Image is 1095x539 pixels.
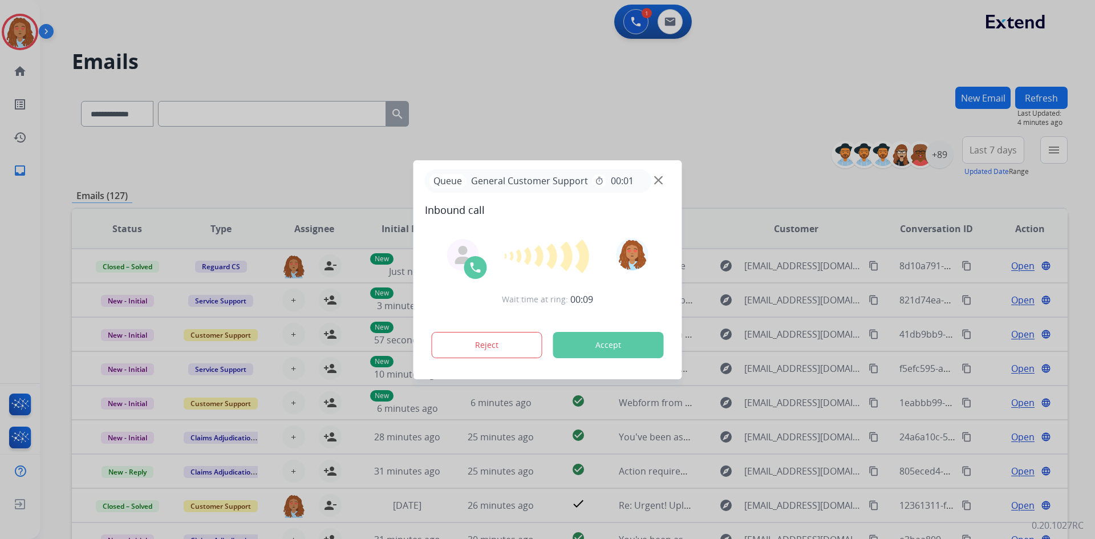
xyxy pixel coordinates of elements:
[502,294,568,305] span: Wait time at ring:
[432,332,542,358] button: Reject
[454,246,472,264] img: agent-avatar
[654,176,663,184] img: close-button
[467,174,593,188] span: General Customer Support
[425,202,671,218] span: Inbound call
[570,293,593,306] span: 00:09
[611,174,634,188] span: 00:01
[469,261,482,274] img: call-icon
[616,238,648,270] img: avatar
[595,176,604,185] mat-icon: timer
[429,174,467,188] p: Queue
[553,332,664,358] button: Accept
[1032,518,1084,532] p: 0.20.1027RC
